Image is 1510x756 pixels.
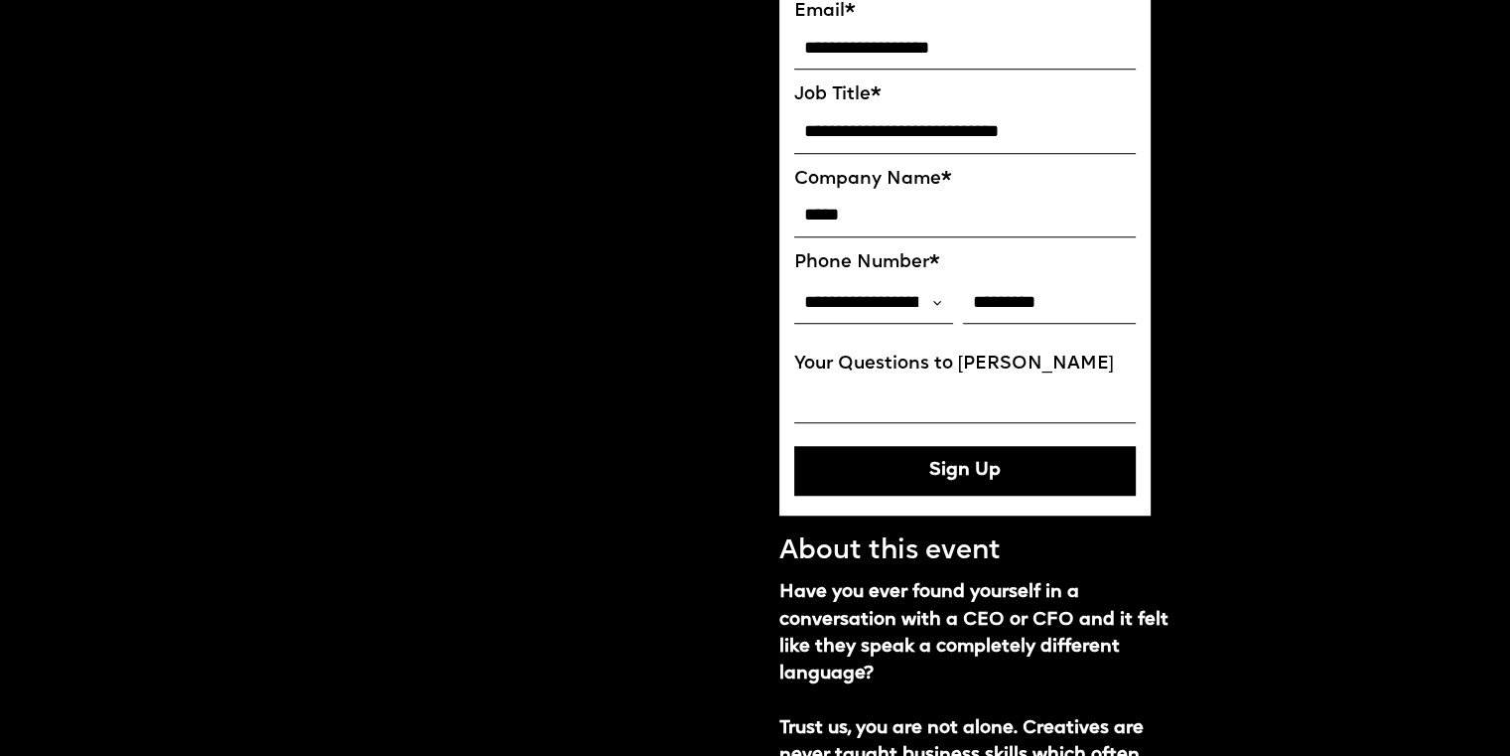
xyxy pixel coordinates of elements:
[779,534,1152,570] p: About this event
[794,84,1137,106] label: Job Title
[794,169,1137,191] label: Company Name
[794,446,1137,496] button: Sign Up
[794,252,1137,274] label: Phone Number
[794,1,1137,23] label: Email
[794,354,1137,376] label: Your Questions to [PERSON_NAME]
